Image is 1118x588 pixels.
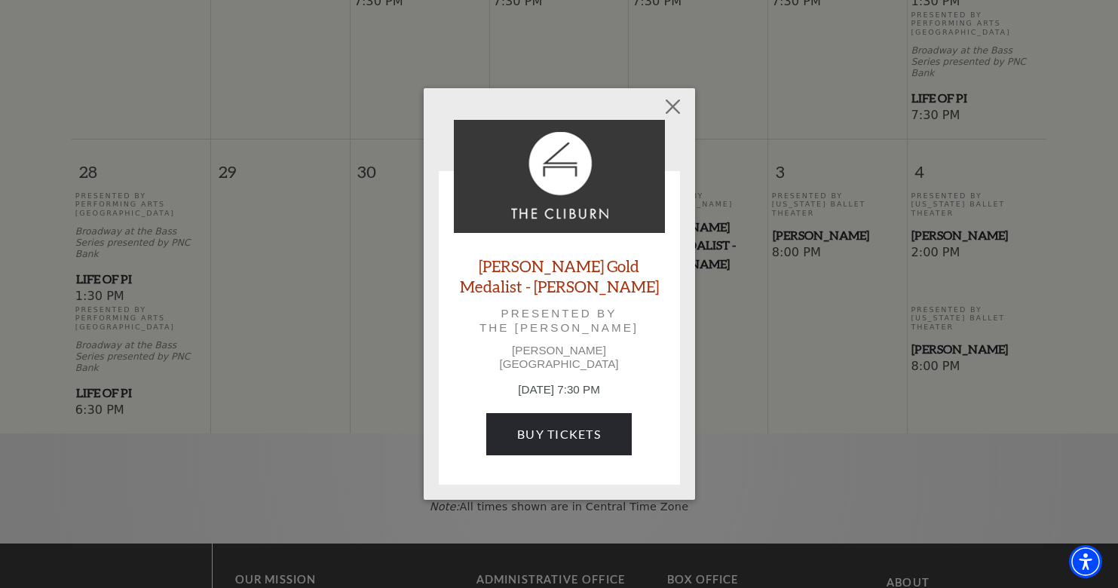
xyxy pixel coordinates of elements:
[454,344,665,371] p: [PERSON_NAME][GEOGRAPHIC_DATA]
[454,381,665,399] p: [DATE] 7:30 PM
[454,256,665,296] a: [PERSON_NAME] Gold Medalist - [PERSON_NAME]
[1069,545,1102,578] div: Accessibility Menu
[486,413,632,455] a: Buy Tickets
[454,120,665,233] img: Cliburn Gold Medalist - Aristo Sham
[475,307,644,334] p: Presented by The [PERSON_NAME]
[658,92,687,121] button: Close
